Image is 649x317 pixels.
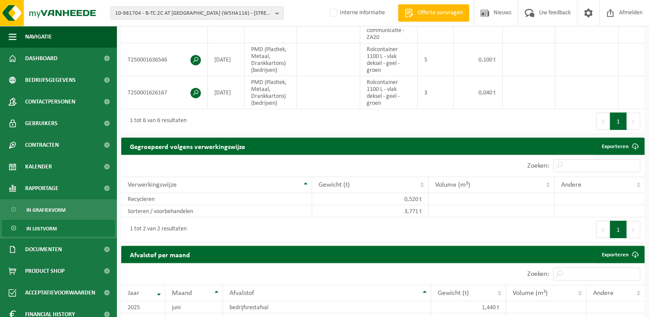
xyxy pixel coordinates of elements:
[25,239,62,260] span: Documenten
[527,271,549,278] label: Zoeken:
[360,76,418,109] td: Rolcontainer 1100 L - vlak deksel - geel - groen
[121,138,254,155] h2: Gegroepeerd volgens verwerkingswijze
[595,138,644,155] a: Exporteren
[438,290,469,297] span: Gewicht (t)
[416,9,465,17] span: Offerte aanvragen
[454,76,503,109] td: 0,040 t
[360,43,418,76] td: Rolcontainer 1100 L - vlak deksel - geel - groen
[26,220,57,237] span: In lijstvorm
[627,113,640,130] button: Next
[25,178,58,199] span: Rapportage
[435,181,470,188] span: Volume (m³)
[328,6,385,19] label: Interne informatie
[610,113,627,130] button: 1
[26,202,65,218] span: In grafiekvorm
[627,221,640,238] button: Next
[115,7,272,20] span: 10-981704 - B-TC.2C AT [GEOGRAPHIC_DATA] (W5HA116) - [STREET_ADDRESS]
[110,6,284,19] button: 10-981704 - B-TC.2C AT [GEOGRAPHIC_DATA] (W5HA116) - [STREET_ADDRESS]
[245,43,297,76] td: PMD (Plastiek, Metaal, Drankkartons) (bedrijven)
[25,48,58,69] span: Dashboard
[2,201,115,218] a: In grafiekvorm
[319,181,350,188] span: Gewicht (t)
[312,205,429,217] td: 3,771 t
[431,301,506,314] td: 1,440 t
[561,181,581,188] span: Andere
[25,260,65,282] span: Product Shop
[454,43,503,76] td: 0,100 t
[596,113,610,130] button: Previous
[610,221,627,238] button: 1
[245,76,297,109] td: PMD (Plastiek, Metaal, Drankkartons) (bedrijven)
[25,26,52,48] span: Navigatie
[25,156,52,178] span: Kalender
[128,290,139,297] span: Jaar
[418,43,454,76] td: 5
[126,113,187,129] div: 1 tot 6 van 6 resultaten
[121,301,165,314] td: 2025
[595,246,644,263] a: Exporteren
[25,91,75,113] span: Contactpersonen
[596,221,610,238] button: Previous
[418,76,454,109] td: 3
[25,134,59,156] span: Contracten
[121,205,312,217] td: Sorteren / voorbehandelen
[223,301,431,314] td: bedrijfsrestafval
[128,181,177,188] span: Verwerkingswijze
[121,246,199,263] h2: Afvalstof per maand
[172,290,192,297] span: Maand
[121,76,208,109] td: T250001626167
[121,43,208,76] td: T250001636546
[126,222,187,237] div: 1 tot 2 van 2 resultaten
[121,193,312,205] td: Recycleren
[593,290,613,297] span: Andere
[229,290,254,297] span: Afvalstof
[312,193,429,205] td: 0,520 t
[25,113,58,134] span: Gebruikers
[2,220,115,236] a: In lijstvorm
[513,290,548,297] span: Volume (m³)
[398,4,469,22] a: Offerte aanvragen
[527,163,549,170] label: Zoeken:
[208,76,245,109] td: [DATE]
[25,69,76,91] span: Bedrijfsgegevens
[165,301,223,314] td: juni
[25,282,95,304] span: Acceptatievoorwaarden
[208,43,245,76] td: [DATE]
